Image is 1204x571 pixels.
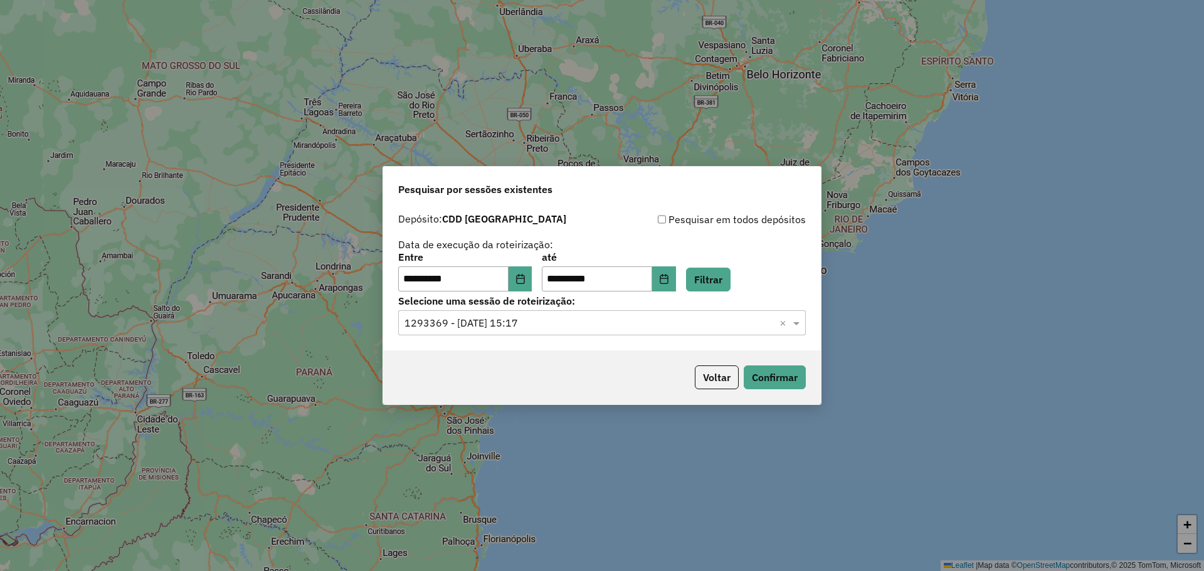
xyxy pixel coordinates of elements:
span: Clear all [779,315,790,330]
label: até [542,249,675,265]
label: Depósito: [398,211,566,226]
button: Voltar [695,365,739,389]
label: Selecione uma sessão de roteirização: [398,293,806,308]
strong: CDD [GEOGRAPHIC_DATA] [442,212,566,225]
button: Choose Date [652,266,676,291]
button: Choose Date [509,266,532,291]
button: Confirmar [744,365,806,389]
label: Entre [398,249,532,265]
label: Data de execução da roteirização: [398,237,553,252]
button: Filtrar [686,268,731,291]
div: Pesquisar em todos depósitos [602,212,806,227]
span: Pesquisar por sessões existentes [398,182,552,197]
